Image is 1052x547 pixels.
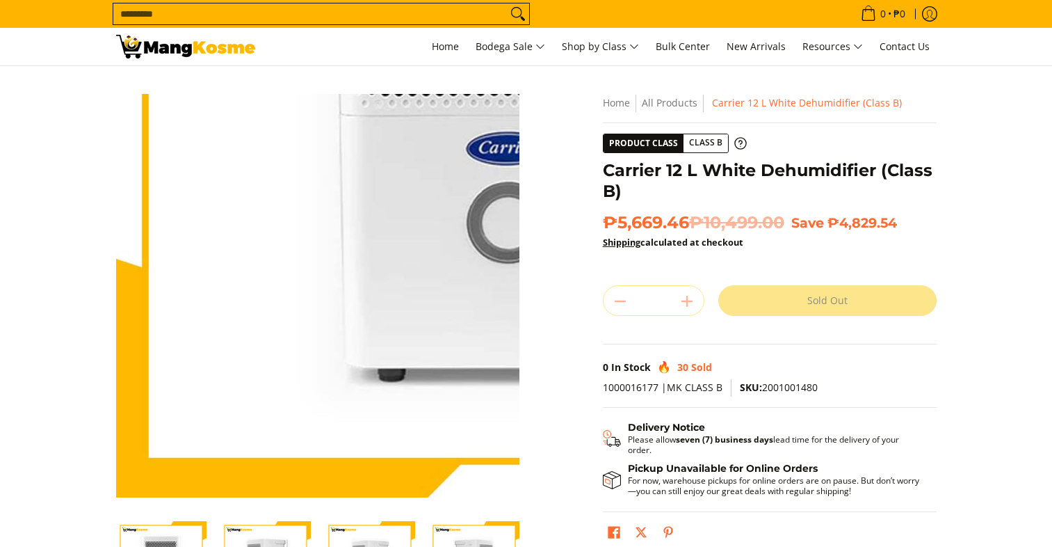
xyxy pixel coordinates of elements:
a: Shipping [603,236,640,248]
span: Shop by Class [562,38,639,56]
span: 30 [677,360,688,374]
a: New Arrivals [720,28,793,65]
span: • [857,6,909,22]
span: Save [791,214,824,231]
strong: Pickup Unavailable for Online Orders [628,462,818,475]
a: Bulk Center [649,28,717,65]
p: For now, warehouse pickups for online orders are on pause. But don’t worry—you can still enjoy ou... [628,475,923,496]
a: Share on Facebook [604,523,624,546]
span: ₱0 [891,9,907,19]
img: Carrier 12-Liter Dehumidifier -White (Class B) l Mang Kosme [116,35,255,58]
span: Contact Us [880,40,930,53]
span: 2001001480 [740,381,818,394]
a: Shop by Class [555,28,646,65]
del: ₱10,499.00 [689,212,784,233]
strong: calculated at checkout [603,236,743,248]
span: ₱5,669.46 [603,212,784,233]
img: Carrier 12 L White Dehumidifier (Class B) [116,94,519,498]
a: Product Class Class B [603,134,747,153]
span: 0 [603,360,608,374]
span: SKU: [740,381,762,394]
nav: Breadcrumbs [603,94,937,112]
a: Contact Us [873,28,937,65]
span: 1000016177 |MK CLASS B [603,381,722,394]
span: Product Class [604,134,683,152]
nav: Main Menu [269,28,937,65]
a: Pin on Pinterest [658,523,678,546]
a: Home [425,28,466,65]
strong: Delivery Notice [628,421,705,434]
span: ₱4,829.54 [827,214,897,231]
span: Carrier 12 L White Dehumidifier (Class B) [712,96,902,109]
span: Resources [802,38,863,56]
a: Resources [795,28,870,65]
a: Home [603,96,630,109]
a: Post on X [631,523,651,546]
span: New Arrivals [727,40,786,53]
h1: Carrier 12 L White Dehumidifier (Class B) [603,160,937,202]
span: Bulk Center [656,40,710,53]
span: Sold [691,360,712,374]
a: All Products [642,96,697,109]
span: Bodega Sale [476,38,545,56]
p: Please allow lead time for the delivery of your order. [628,434,923,455]
span: In Stock [611,360,651,374]
button: Shipping & Delivery [603,422,923,455]
span: 0 [878,9,888,19]
span: Class B [683,134,728,152]
span: Home [432,40,459,53]
button: Search [507,3,529,24]
strong: seven (7) business days [676,434,773,445]
a: Bodega Sale [469,28,552,65]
